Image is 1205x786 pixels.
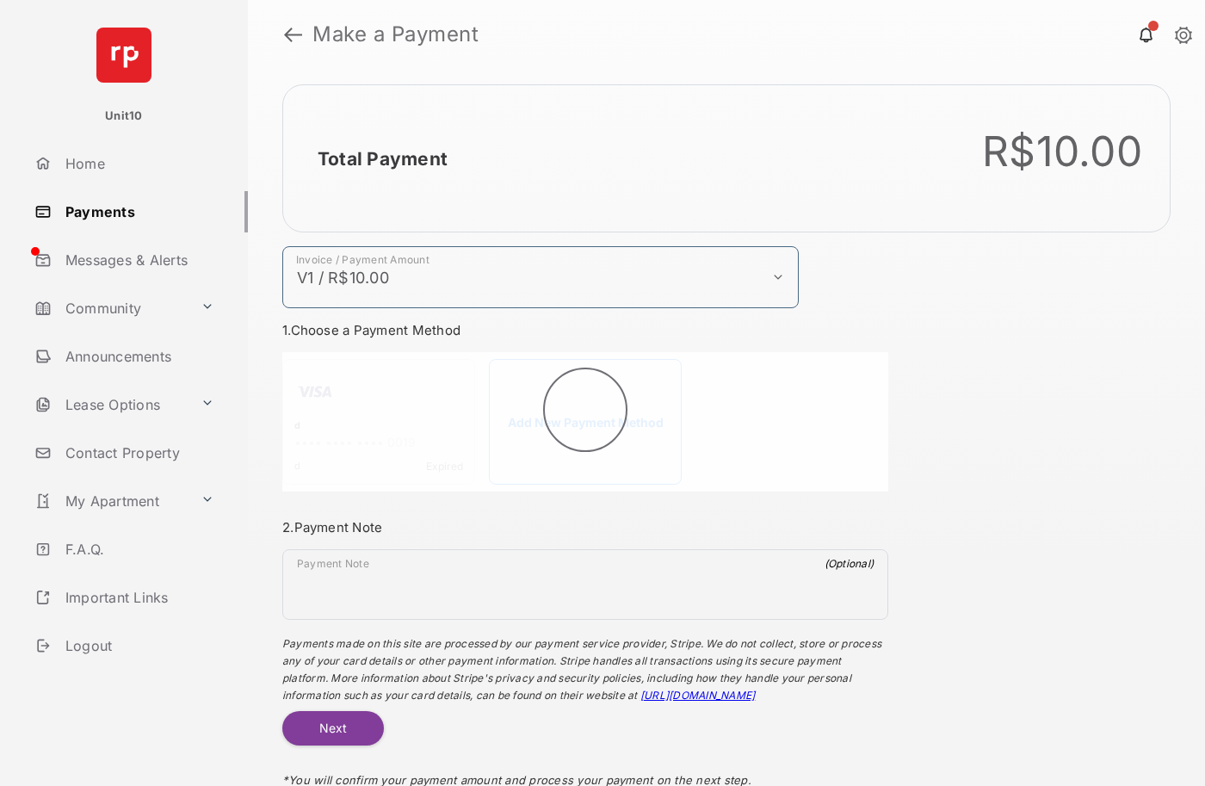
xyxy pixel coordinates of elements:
a: My Apartment [28,480,194,522]
div: R$10.00 [982,127,1142,176]
h2: Total Payment [318,148,448,170]
button: Next [282,711,384,746]
strong: Make a Payment [312,24,479,45]
a: Payments [28,191,248,232]
a: Community [28,288,194,329]
a: Important Links [28,577,221,618]
a: F.A.Q. [28,529,248,570]
a: [URL][DOMAIN_NAME] [640,689,755,702]
a: Contact Property [28,432,248,473]
a: Logout [28,625,248,666]
img: svg+xml;base64,PHN2ZyB4bWxucz0iaHR0cDovL3d3dy53My5vcmcvMjAwMC9zdmciIHdpZHRoPSI2NCIgaGVpZ2h0PSI2NC... [96,28,151,83]
a: Announcements [28,336,248,377]
h3: 2. Payment Note [282,519,888,535]
p: Unit10 [105,108,143,125]
a: Messages & Alerts [28,239,248,281]
a: Home [28,143,248,184]
h3: 1. Choose a Payment Method [282,322,888,338]
span: Payments made on this site are processed by our payment service provider, Stripe. We do not colle... [282,637,881,702]
a: Lease Options [28,384,194,425]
